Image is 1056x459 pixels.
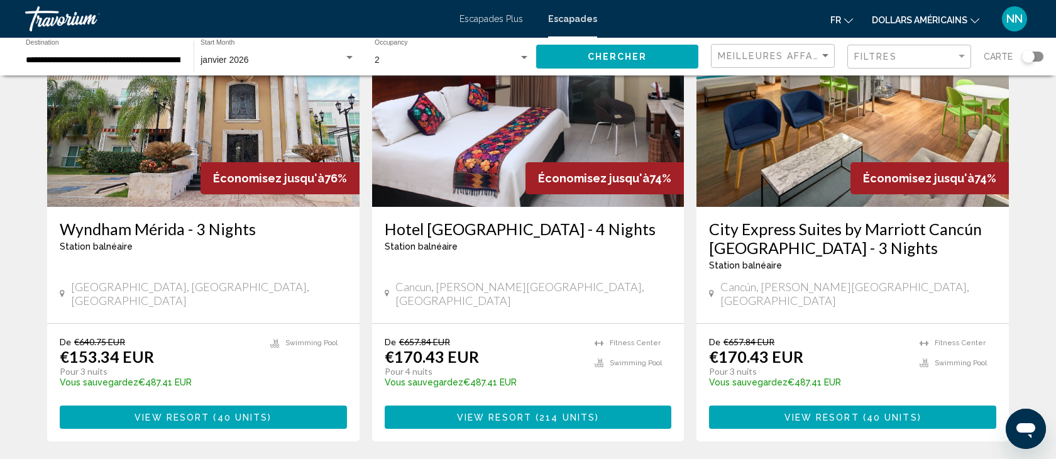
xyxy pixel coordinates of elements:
p: €487.41 EUR [60,377,258,387]
span: Fitness Center [935,339,986,347]
div: 74% [850,162,1009,194]
button: View Resort(40 units) [60,406,347,429]
span: ( ) [532,412,599,423]
span: De [385,336,396,347]
div: 74% [525,162,684,194]
span: Vous sauvegardez [385,377,463,387]
span: [GEOGRAPHIC_DATA], [GEOGRAPHIC_DATA], [GEOGRAPHIC_DATA] [71,280,347,307]
font: fr [830,15,841,25]
span: Fitness Center [610,339,661,347]
img: DA34E01X.jpg [47,6,360,207]
span: Cancun, [PERSON_NAME][GEOGRAPHIC_DATA], [GEOGRAPHIC_DATA] [395,280,671,307]
span: Cancún, [PERSON_NAME][GEOGRAPHIC_DATA], [GEOGRAPHIC_DATA] [720,280,996,307]
span: Filtres [854,52,897,62]
p: Pour 3 nuits [60,366,258,377]
span: €657.84 EUR [399,336,450,347]
span: View Resort [457,412,532,423]
p: €170.43 EUR [709,347,803,366]
p: €487.41 EUR [385,377,583,387]
span: 2 [375,55,380,65]
img: DY40I01X.jpg [372,6,685,207]
font: dollars américains [872,15,967,25]
a: Escapades [548,14,597,24]
button: Menu utilisateur [998,6,1031,32]
button: Filter [847,44,971,70]
span: Swimming Pool [935,359,987,367]
div: 76% [201,162,360,194]
span: Swimming Pool [285,339,338,347]
span: ( ) [209,412,272,423]
font: NN [1006,12,1023,25]
span: Meilleures affaires [718,51,837,61]
span: ( ) [859,412,921,423]
a: Escapades Plus [459,14,523,24]
span: Swimming Pool [610,359,662,367]
p: €487.41 EUR [709,377,907,387]
span: janvier 2026 [201,55,248,65]
span: Station balnéaire [60,241,133,252]
span: De [60,336,71,347]
p: €153.34 EUR [60,347,154,366]
span: View Resort [784,412,859,423]
span: View Resort [135,412,209,423]
button: Changer de langue [830,11,853,29]
a: Travorium [25,6,447,31]
a: Hotel [GEOGRAPHIC_DATA] - 4 Nights [385,219,672,238]
span: Carte [984,48,1013,65]
img: F873I01X.jpg [696,6,1009,207]
button: View Resort(214 units) [385,406,672,429]
p: Pour 3 nuits [709,366,907,377]
button: Changer de devise [872,11,979,29]
span: De [709,336,720,347]
span: 40 units [867,412,918,423]
span: Vous sauvegardez [709,377,788,387]
p: Pour 4 nuits [385,366,583,377]
span: 214 units [539,412,595,423]
a: City Express Suites by Marriott Cancún [GEOGRAPHIC_DATA] - 3 Nights [709,219,996,257]
span: Chercher [588,52,647,62]
iframe: Bouton de lancement de la fenêtre de messagerie [1006,409,1046,449]
span: Économisez jusqu'à [213,172,324,185]
span: 40 units [217,412,268,423]
a: Wyndham Mérida - 3 Nights [60,219,347,238]
button: View Resort(40 units) [709,406,996,429]
button: Chercher [536,45,698,68]
span: €640.75 EUR [74,336,125,347]
span: Économisez jusqu'à [863,172,974,185]
span: Station balnéaire [385,241,458,252]
span: €657.84 EUR [723,336,774,347]
p: €170.43 EUR [385,347,479,366]
span: Station balnéaire [709,260,782,270]
mat-select: Sort by [718,51,831,62]
span: Économisez jusqu'à [538,172,649,185]
span: Vous sauvegardez [60,377,138,387]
